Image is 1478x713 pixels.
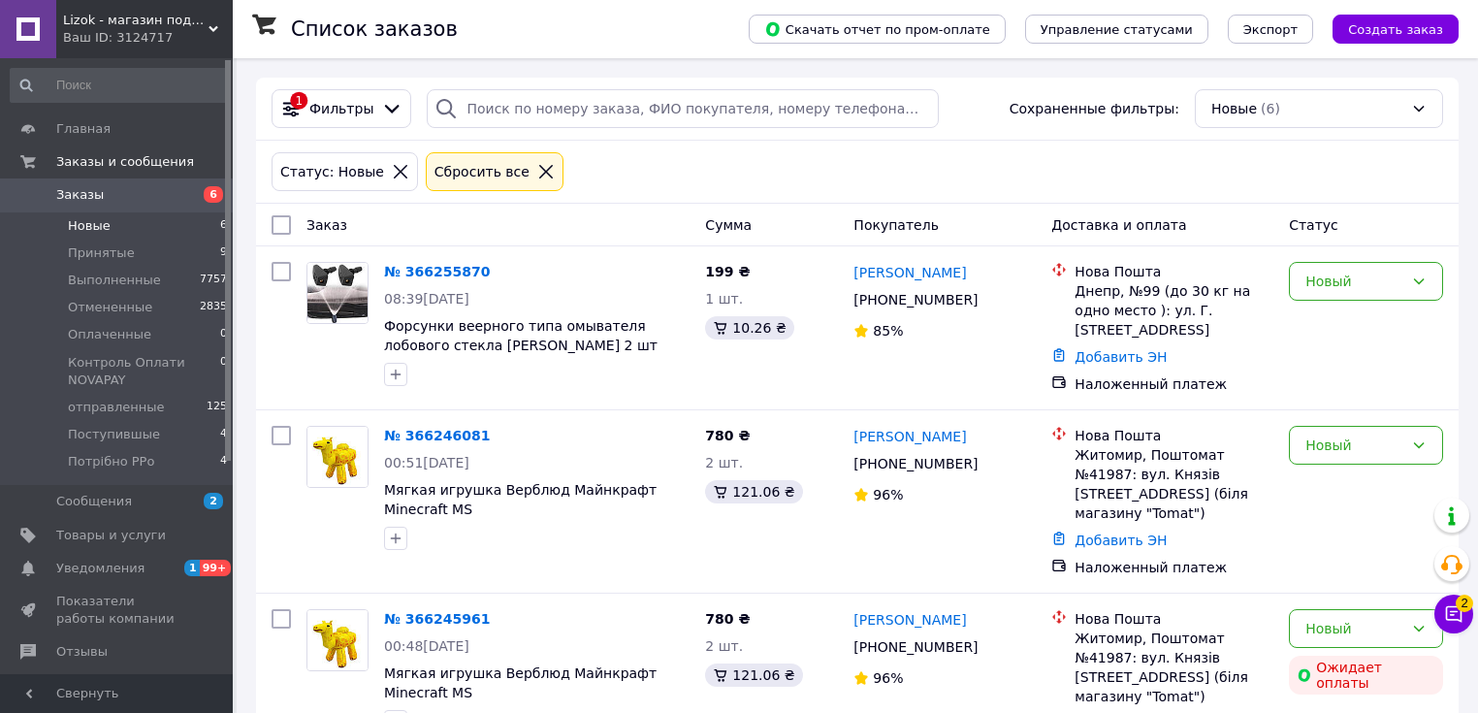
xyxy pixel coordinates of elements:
span: 99+ [200,560,232,576]
span: Уведомления [56,560,145,577]
a: Форсунки веерного типа омывателя лобового стекла [PERSON_NAME] 2 шт (форс-006013) MB MB [384,318,658,373]
div: Новый [1305,618,1403,639]
span: Заказы [56,186,104,204]
a: [PERSON_NAME] [853,263,966,282]
input: Поиск [10,68,229,103]
span: 9 [220,244,227,262]
span: Управление статусами [1041,22,1193,37]
a: Фото товару [306,609,369,671]
div: Статус: Новые [276,161,388,182]
div: Нова Пошта [1075,609,1273,629]
a: Создать заказ [1313,20,1459,36]
span: Товары и услуги [56,527,166,544]
div: [PHONE_NUMBER] [850,633,981,661]
span: Сообщения [56,493,132,510]
span: 00:48[DATE] [384,638,469,654]
input: Поиск по номеру заказа, ФИО покупателя, номеру телефона, Email, номеру накладной [427,89,939,128]
span: Экспорт [1243,22,1298,37]
span: Покупатель [853,217,939,233]
a: Мягкая игрушка Верблюд Майнкрафт Minecraft MS [384,482,657,517]
span: 2 [1456,595,1473,612]
img: Фото товару [307,427,368,487]
button: Экспорт [1228,15,1313,44]
div: 10.26 ₴ [705,316,793,340]
span: Создать заказ [1348,22,1443,37]
span: 2 [204,493,223,509]
a: № 366245961 [384,611,490,627]
span: Новые [68,217,111,235]
span: 00:51[DATE] [384,455,469,470]
span: (6) [1261,101,1280,116]
a: № 366246081 [384,428,490,443]
span: 7757 [200,272,227,289]
img: Фото товару [307,263,368,323]
span: 780 ₴ [705,428,750,443]
a: Добавить ЭН [1075,349,1167,365]
a: Фото товару [306,262,369,324]
div: Новый [1305,271,1403,292]
span: 96% [873,670,903,686]
span: 780 ₴ [705,611,750,627]
button: Скачать отчет по пром-оплате [749,15,1006,44]
span: Отмененные [68,299,152,316]
button: Создать заказ [1333,15,1459,44]
span: 85% [873,323,903,339]
div: Сбросить все [431,161,533,182]
button: Управление статусами [1025,15,1208,44]
span: Потрібно РРо [68,453,154,470]
img: Фото товару [307,610,368,670]
div: 121.06 ₴ [705,480,802,503]
span: Новые [1211,99,1257,118]
div: Днепр, №99 (до 30 кг на одно место ): ул. Г. [STREET_ADDRESS] [1075,281,1273,340]
span: Поступившые [68,426,160,443]
span: 125 [207,399,227,416]
div: [PHONE_NUMBER] [850,286,981,313]
a: Мягкая игрушка Верблюд Майнкрафт Minecraft MS [384,665,657,700]
button: Чат с покупателем2 [1434,595,1473,633]
a: Фото товару [306,426,369,488]
span: Выполненные [68,272,161,289]
span: Отзывы [56,643,108,661]
span: Сумма [705,217,752,233]
span: 6 [220,217,227,235]
span: 96% [873,487,903,502]
span: Оплаченные [68,326,151,343]
div: Ожидает оплаты [1289,656,1443,695]
span: 0 [220,354,227,389]
span: 6 [204,186,223,203]
span: 0 [220,326,227,343]
span: Заказы и сообщения [56,153,194,171]
h1: Список заказов [291,17,458,41]
span: Статус [1289,217,1338,233]
span: Скачать отчет по пром-оплате [764,20,990,38]
span: 08:39[DATE] [384,291,469,307]
span: Сохраненные фильтры: [1010,99,1179,118]
span: Принятые [68,244,135,262]
span: 199 ₴ [705,264,750,279]
div: Наложенный платеж [1075,558,1273,577]
span: Главная [56,120,111,138]
span: Заказ [306,217,347,233]
span: Фильтры [309,99,373,118]
a: [PERSON_NAME] [853,610,966,630]
div: Нова Пошта [1075,262,1273,281]
span: 1 шт. [705,291,743,307]
div: Житомир, Поштомат №41987: вул. Князів [STREET_ADDRESS] (біля магазину "Tomat") [1075,445,1273,523]
a: [PERSON_NAME] [853,427,966,446]
div: Ваш ID: 3124717 [63,29,233,47]
span: Контроль Оплати NOVAPAY [68,354,220,389]
span: отправленные [68,399,164,416]
span: Показатели работы компании [56,593,179,628]
div: [PHONE_NUMBER] [850,450,981,477]
div: Наложенный платеж [1075,374,1273,394]
span: 4 [220,426,227,443]
span: 2 шт. [705,638,743,654]
div: Нова Пошта [1075,426,1273,445]
a: Добавить ЭН [1075,533,1167,548]
span: Lizok - магазин подарков [63,12,209,29]
div: 121.06 ₴ [705,664,802,687]
a: № 366255870 [384,264,490,279]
